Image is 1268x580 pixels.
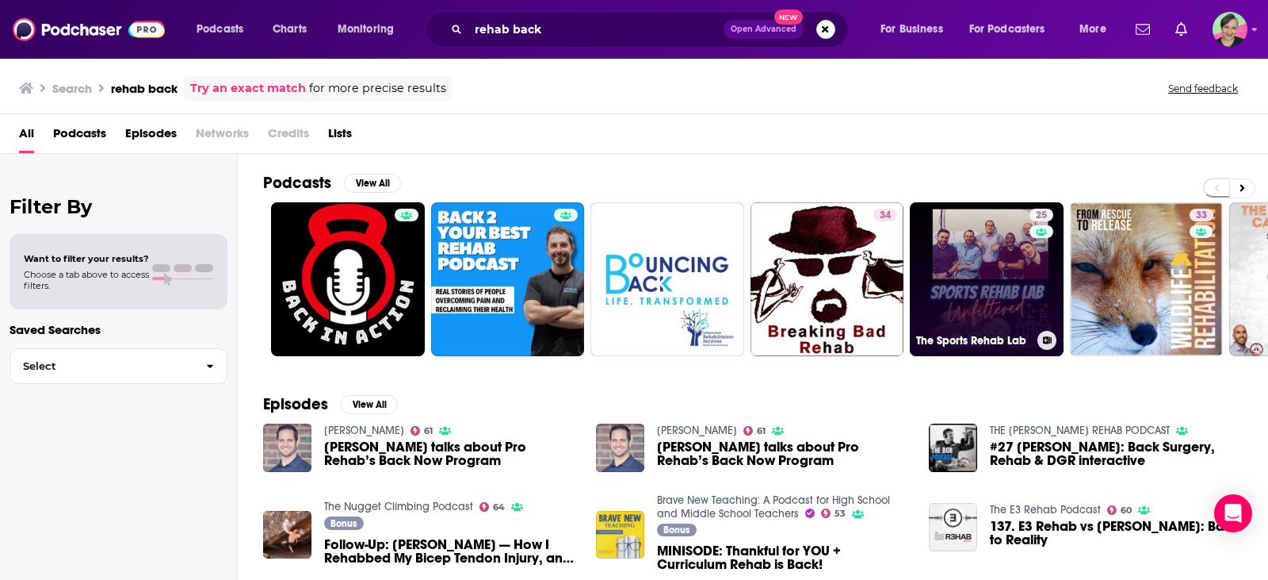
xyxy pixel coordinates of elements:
[263,394,398,414] a: EpisodesView All
[263,394,328,414] h2: Episodes
[24,253,149,264] span: Want to filter your results?
[990,440,1243,467] span: #27 [PERSON_NAME]: Back Surgery, Rehab & DGR interactive
[309,79,446,98] span: for more precise results
[743,426,766,436] a: 61
[10,195,227,218] h2: Filter By
[263,424,311,472] img: Dr. Eric McElroy talks about Pro Rehab’s Back Now Program
[1213,12,1247,47] span: Logged in as LizDVictoryBelt
[873,209,897,221] a: 34
[757,428,766,435] span: 61
[10,348,227,384] button: Select
[1163,82,1243,95] button: Send feedback
[324,538,577,565] span: Follow-Up: [PERSON_NAME] — How I Rehabbed My Bicep Tendon Injury, and How to Make the Transition ...
[657,424,737,437] a: Terry Meiners
[1029,209,1053,221] a: 25
[324,440,577,467] a: Dr. Eric McElroy talks about Pro Rehab’s Back Now Program
[263,173,331,193] h2: Podcasts
[596,424,644,472] img: Dr. Eric McElroy talks about Pro Rehab’s Back Now Program
[1070,202,1224,356] a: 33
[424,428,433,435] span: 61
[990,503,1101,517] a: The E3 Rehab Podcast
[52,81,92,96] h3: Search
[479,502,506,512] a: 64
[596,511,644,559] img: MINISODE: Thankful for YOU + Curriculum Rehab is Back!
[1121,507,1132,514] span: 60
[344,174,401,193] button: View All
[19,121,34,153] a: All
[411,426,433,436] a: 61
[821,509,846,518] a: 53
[268,121,309,153] span: Credits
[731,25,796,33] span: Open Advanced
[663,525,689,535] span: Bonus
[493,504,505,511] span: 64
[196,121,249,153] span: Networks
[10,361,193,371] span: Select
[111,81,178,96] h3: rehab back
[1079,18,1106,40] span: More
[341,395,398,414] button: View All
[657,440,910,467] a: Dr. Eric McElroy talks about Pro Rehab’s Back Now Program
[273,18,307,40] span: Charts
[10,322,227,337] p: Saved Searches
[1169,16,1194,43] a: Show notifications dropdown
[327,17,414,42] button: open menu
[990,440,1243,467] a: #27 Chris Leddy: Back Surgery, Rehab & DGR interactive
[990,520,1243,547] a: 137. E3 Rehab vs Stu McGill: Back to Reality
[959,17,1068,42] button: open menu
[910,202,1064,356] a: 25The Sports Rehab Lab
[328,121,352,153] a: Lists
[929,424,977,472] img: #27 Chris Leddy: Back Surgery, Rehab & DGR interactive
[750,202,904,356] a: 34
[262,17,316,42] a: Charts
[1129,16,1156,43] a: Show notifications dropdown
[190,79,306,98] a: Try an exact match
[324,538,577,565] a: Follow-Up: Matt Heyliger — How I Rehabbed My Bicep Tendon Injury, and How to Make the Transition ...
[24,269,149,291] span: Choose a tab above to access filters.
[53,121,106,153] a: Podcasts
[880,208,891,224] span: 34
[835,510,846,517] span: 53
[324,424,404,437] a: Terry Meiners
[330,519,357,528] span: Bonus
[657,440,910,467] span: [PERSON_NAME] talks about Pro Rehab’s Back Now Program
[324,500,473,513] a: The Nugget Climbing Podcast
[125,121,177,153] a: Episodes
[197,18,243,40] span: Podcasts
[774,10,803,25] span: New
[916,334,1031,348] h3: The Sports Rehab Lab
[1107,505,1132,515] a: 60
[1196,208,1207,224] span: 33
[880,18,943,40] span: For Business
[990,520,1243,547] span: 137. E3 Rehab vs [PERSON_NAME]: Back to Reality
[185,17,264,42] button: open menu
[263,511,311,559] img: Follow-Up: Matt Heyliger — How I Rehabbed My Bicep Tendon Injury, and How to Make the Transition ...
[468,17,724,42] input: Search podcasts, credits, & more...
[1036,208,1047,224] span: 25
[440,11,864,48] div: Search podcasts, credits, & more...
[1214,494,1252,532] div: Open Intercom Messenger
[13,14,165,44] img: Podchaser - Follow, Share and Rate Podcasts
[869,17,963,42] button: open menu
[1068,17,1126,42] button: open menu
[263,173,401,193] a: PodcastsView All
[1190,209,1213,221] a: 33
[969,18,1045,40] span: For Podcasters
[929,503,977,551] img: 137. E3 Rehab vs Stu McGill: Back to Reality
[324,440,577,467] span: [PERSON_NAME] talks about Pro Rehab’s Back Now Program
[724,20,804,39] button: Open AdvancedNew
[657,544,910,571] a: MINISODE: Thankful for YOU + Curriculum Rehab is Back!
[1213,12,1247,47] button: Show profile menu
[1213,12,1247,47] img: User Profile
[657,494,890,520] a: Brave New Teaching: A Podcast for High School and Middle School Teachers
